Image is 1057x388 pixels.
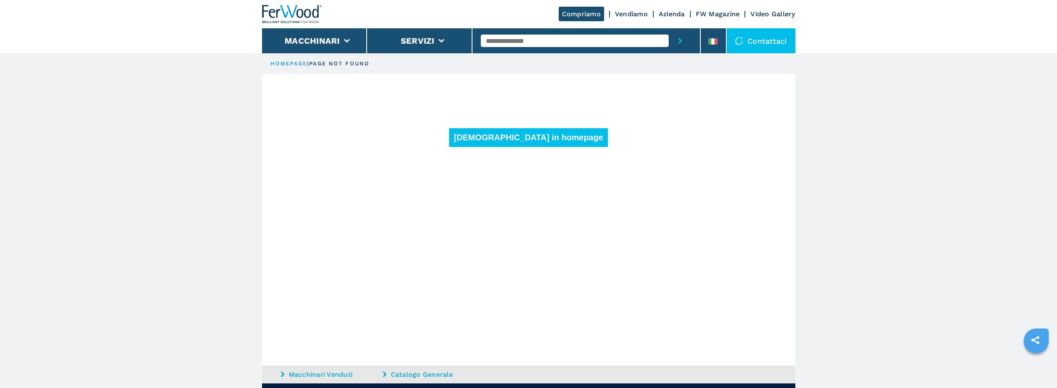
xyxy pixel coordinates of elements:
[1025,330,1046,351] a: sharethis
[307,60,309,67] span: |
[696,10,740,18] a: FW Magazine
[401,36,435,46] button: Servizi
[281,370,381,379] a: Macchinari Venduti
[270,60,307,67] a: HOMEPAGE
[727,28,795,53] div: Contattaci
[615,10,648,18] a: Vendiamo
[449,128,608,147] button: [DEMOGRAPHIC_DATA] in homepage
[669,28,692,53] button: submit-button
[559,7,604,21] a: Compriamo
[750,10,795,18] a: Video Gallery
[1022,351,1051,382] iframe: Chat
[659,10,685,18] a: Azienda
[262,5,322,23] img: Ferwood
[309,60,369,67] p: page not found
[383,370,483,379] a: Catalogo Generale
[285,36,340,46] button: Macchinari
[262,97,795,109] p: La pagina non è stata trovata
[735,37,743,45] img: Contattaci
